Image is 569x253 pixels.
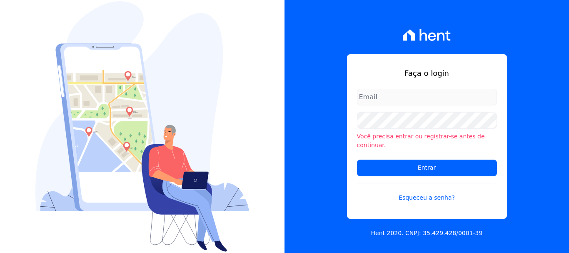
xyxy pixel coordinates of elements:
[357,89,497,105] input: Email
[357,132,497,150] li: Você precisa entrar ou registrar-se antes de continuar.
[357,183,497,202] a: Esqueceu a senha?
[357,160,497,176] input: Entrar
[371,229,483,238] p: Hent 2020. CNPJ: 35.429.428/0001-39
[35,1,250,252] img: Login
[357,68,497,79] h1: Faça o login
